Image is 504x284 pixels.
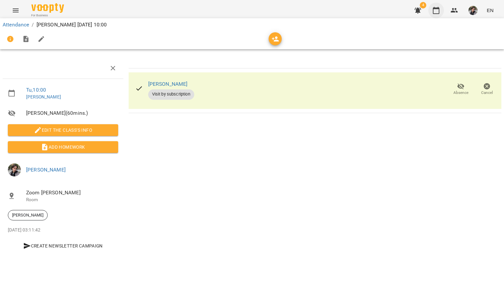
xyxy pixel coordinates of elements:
[148,91,194,97] span: Visit by subscription
[481,90,493,96] span: Cancel
[26,167,66,173] a: [PERSON_NAME]
[8,240,118,252] button: Create Newsletter Campaign
[26,109,118,117] span: [PERSON_NAME] ( 60 mins. )
[10,242,116,250] span: Create Newsletter Campaign
[8,210,48,220] div: [PERSON_NAME]
[8,227,118,233] p: [DATE] 03:11:42
[13,143,113,151] span: Add Homework
[26,87,46,93] a: Tu , 10:00
[468,6,478,15] img: 3324ceff06b5eb3c0dd68960b867f42f.jpeg
[26,197,118,203] p: Room
[8,212,47,218] span: [PERSON_NAME]
[8,3,24,18] button: Menu
[148,81,188,87] a: [PERSON_NAME]
[453,90,468,96] span: Absence
[37,21,107,29] p: [PERSON_NAME] [DATE] 10:00
[487,7,494,14] span: EN
[420,2,426,8] span: 4
[3,21,501,29] nav: breadcrumb
[26,189,118,197] span: Zoom [PERSON_NAME]
[448,80,474,98] button: Absence
[26,94,61,99] a: [PERSON_NAME]
[31,13,64,18] span: For Business
[3,22,29,28] a: Attendance
[32,21,34,29] li: /
[13,126,113,134] span: Edit the class's Info
[8,163,21,176] img: 3324ceff06b5eb3c0dd68960b867f42f.jpeg
[8,141,118,153] button: Add Homework
[8,124,118,136] button: Edit the class's Info
[474,80,500,98] button: Cancel
[31,3,64,13] img: Voopty Logo
[484,4,496,16] button: EN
